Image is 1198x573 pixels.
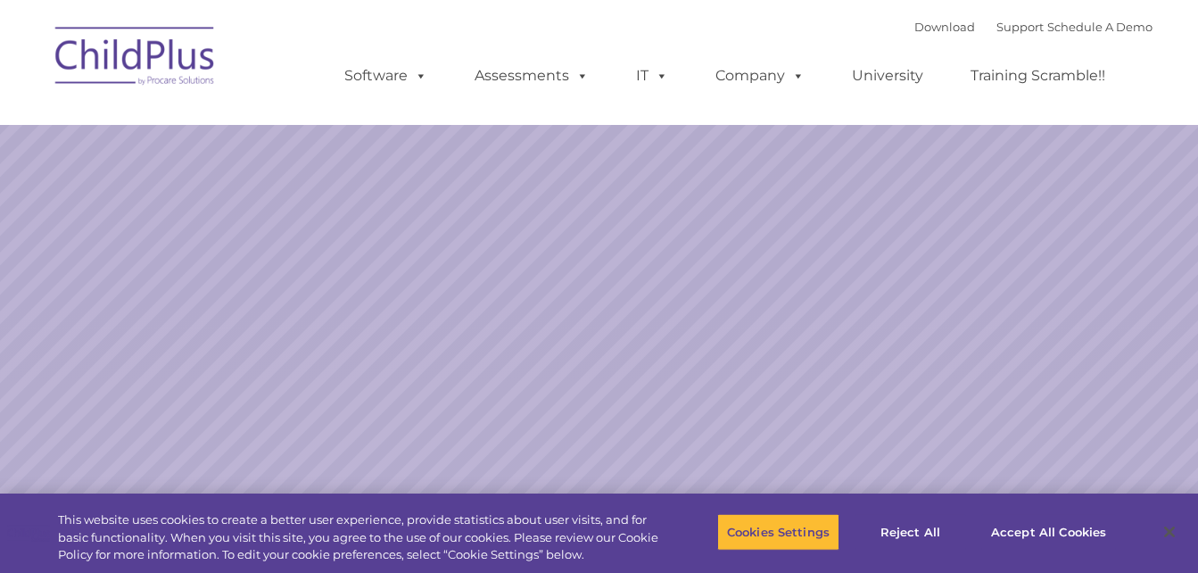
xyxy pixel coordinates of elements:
a: IT [618,58,686,94]
a: Company [698,58,822,94]
a: Assessments [457,58,607,94]
a: Training Scramble!! [953,58,1123,94]
button: Accept All Cookies [981,513,1116,551]
a: University [834,58,941,94]
button: Reject All [855,513,966,551]
a: Download [914,20,975,34]
a: Software [326,58,445,94]
button: Cookies Settings [717,513,839,551]
button: Close [1150,512,1189,552]
div: This website uses cookies to create a better user experience, provide statistics about user visit... [58,511,659,564]
font: | [914,20,1153,34]
img: ChildPlus by Procare Solutions [46,14,225,104]
a: Schedule A Demo [1047,20,1153,34]
a: Support [996,20,1044,34]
